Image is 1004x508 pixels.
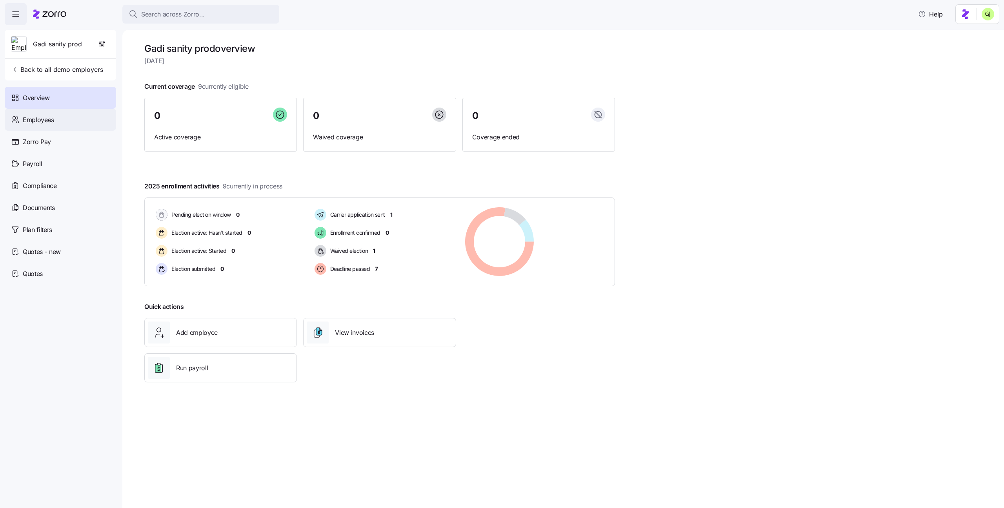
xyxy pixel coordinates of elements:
a: Plan filters [5,219,116,241]
span: Search across Zorro... [141,9,205,19]
span: Back to all demo employers [11,65,103,74]
span: 0 [313,111,319,121]
span: Quick actions [144,302,184,312]
span: 9 currently in process [223,181,282,191]
span: 2025 enrollment activities [144,181,282,191]
span: 7 [375,265,378,273]
img: Employer logo [11,37,26,52]
span: Carrier application sent [328,211,385,219]
button: Help [912,6,949,22]
span: Deadline passed [328,265,370,273]
a: Documents [5,197,116,219]
span: Run payroll [176,363,208,373]
span: Gadi sanity prod [33,39,82,49]
span: 0 [247,229,251,237]
a: Compliance [5,175,116,197]
span: Quotes - new [23,247,61,257]
span: Plan filters [23,225,52,235]
span: Employees [23,115,54,125]
span: 0 [386,229,389,237]
span: Help [918,9,943,19]
span: Quotes [23,269,43,279]
span: Active coverage [154,132,287,142]
span: Enrollment confirmed [328,229,380,237]
span: Election submitted [169,265,215,273]
a: Overview [5,87,116,109]
span: 0 [231,247,235,255]
span: Compliance [23,181,57,191]
span: Current coverage [144,82,249,91]
span: Waived coverage [313,132,446,142]
a: Quotes - new [5,241,116,263]
span: 0 [154,111,160,121]
span: 0 [472,111,478,121]
a: Quotes [5,263,116,285]
span: Add employee [176,328,218,338]
span: 0 [236,211,240,219]
span: 9 currently eligible [198,82,249,91]
span: 0 [220,265,224,273]
span: Election active: Started [169,247,226,255]
a: Payroll [5,153,116,175]
span: Coverage ended [472,132,605,142]
button: Back to all demo employers [8,62,106,77]
span: 1 [390,211,393,219]
span: Payroll [23,159,42,169]
img: b91c5c9db8bb9f3387758c2d7cf845d3 [982,8,994,20]
span: [DATE] [144,56,615,66]
h1: Gadi sanity prod overview [144,42,615,55]
a: Zorro Pay [5,131,116,153]
span: View invoices [335,328,374,338]
span: Waived election [328,247,368,255]
span: Zorro Pay [23,137,51,147]
a: Employees [5,109,116,131]
span: Pending election window [169,211,231,219]
span: Overview [23,93,49,103]
button: Search across Zorro... [122,5,279,24]
span: 1 [373,247,375,255]
span: Documents [23,203,55,213]
span: Election active: Hasn't started [169,229,242,237]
